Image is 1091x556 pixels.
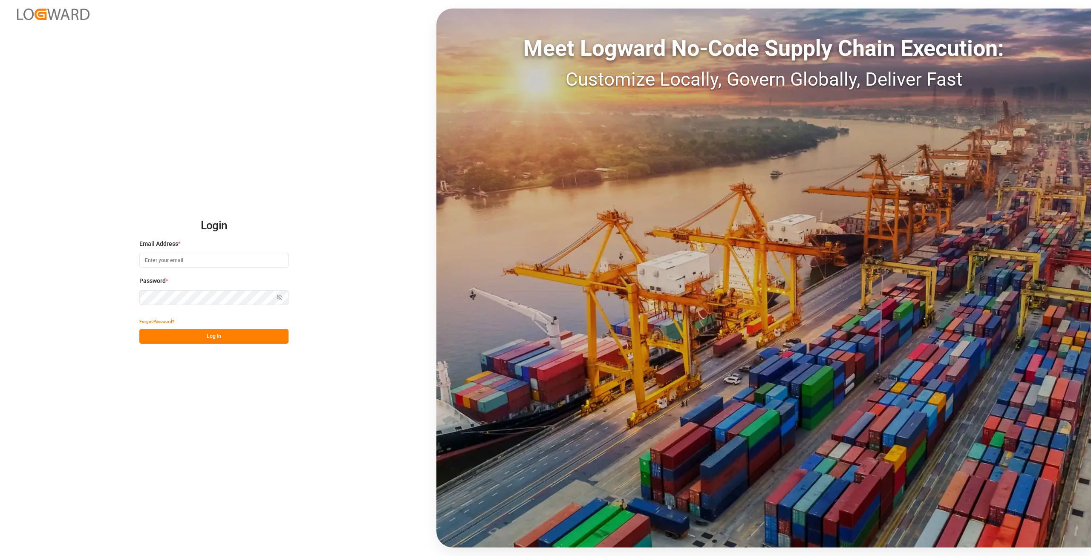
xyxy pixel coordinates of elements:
input: Enter your email [139,253,289,268]
img: Logward_new_orange.png [17,9,89,20]
button: Forgot Password? [139,314,174,329]
span: Password [139,277,166,285]
div: Customize Locally, Govern Globally, Deliver Fast [436,65,1091,93]
button: Log In [139,329,289,344]
h2: Login [139,212,289,239]
span: Email Address [139,239,178,248]
div: Meet Logward No-Code Supply Chain Execution: [436,32,1091,65]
